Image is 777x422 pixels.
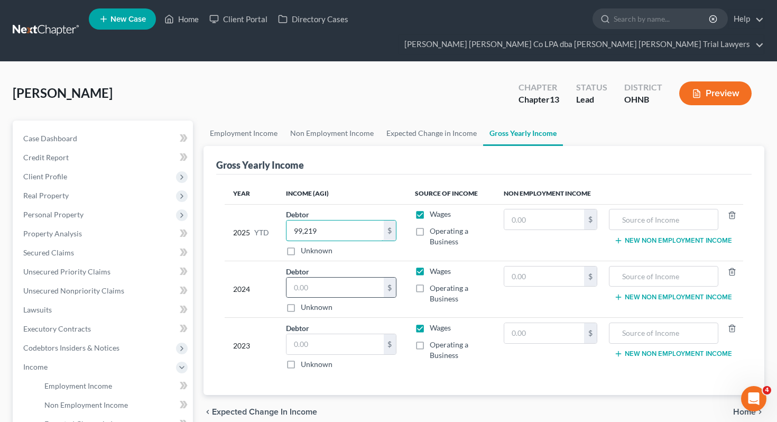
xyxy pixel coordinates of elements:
[430,283,468,303] span: Operating a Business
[406,183,496,204] th: Source of Income
[15,129,193,148] a: Case Dashboard
[273,10,354,29] a: Directory Cases
[483,121,563,146] a: Gross Yearly Income
[614,293,732,301] button: New Non Employment Income
[430,323,451,332] span: Wages
[286,209,309,220] label: Debtor
[23,267,110,276] span: Unsecured Priority Claims
[763,386,771,395] span: 4
[23,153,69,162] span: Credit Report
[301,359,332,370] label: Unknown
[203,408,212,416] i: chevron_left
[23,210,84,219] span: Personal Property
[286,334,384,354] input: 0.00
[286,221,384,241] input: 0.00
[519,81,559,94] div: Chapter
[624,94,662,106] div: OHNB
[430,209,451,218] span: Wages
[203,121,284,146] a: Employment Income
[23,172,67,181] span: Client Profile
[584,209,597,230] div: $
[679,81,752,105] button: Preview
[384,278,396,298] div: $
[614,350,732,358] button: New Non Employment Income
[504,267,584,287] input: 0.00
[110,15,146,23] span: New Case
[286,278,384,298] input: 0.00
[233,323,269,370] div: 2023
[15,300,193,319] a: Lawsuits
[615,267,712,287] input: Source of Income
[430,340,468,360] span: Operating a Business
[504,323,584,343] input: 0.00
[286,266,309,277] label: Debtor
[733,408,756,416] span: Home
[233,209,269,256] div: 2025
[23,343,119,352] span: Codebtors Insiders & Notices
[23,191,69,200] span: Real Property
[254,227,269,238] span: YTD
[15,281,193,300] a: Unsecured Nonpriority Claims
[519,94,559,106] div: Chapter
[576,81,607,94] div: Status
[384,334,396,354] div: $
[430,267,451,276] span: Wages
[15,262,193,281] a: Unsecured Priority Claims
[584,323,597,343] div: $
[286,323,309,334] label: Debtor
[159,10,204,29] a: Home
[15,243,193,262] a: Secured Claims
[15,148,193,167] a: Credit Report
[23,248,74,257] span: Secured Claims
[216,159,304,171] div: Gross Yearly Income
[380,121,483,146] a: Expected Change in Income
[741,386,766,411] iframe: Intercom live chat
[203,408,317,416] button: chevron_left Expected Change in Income
[624,81,662,94] div: District
[550,94,559,104] span: 13
[430,226,468,246] span: Operating a Business
[212,408,317,416] span: Expected Change in Income
[615,323,712,343] input: Source of Income
[23,229,82,238] span: Property Analysis
[277,183,406,204] th: Income (AGI)
[284,121,380,146] a: Non Employment Income
[44,381,112,390] span: Employment Income
[756,408,764,416] i: chevron_right
[301,302,332,313] label: Unknown
[23,134,77,143] span: Case Dashboard
[225,183,277,204] th: Year
[23,286,124,295] span: Unsecured Nonpriority Claims
[233,266,269,313] div: 2024
[576,94,607,106] div: Lead
[614,9,710,29] input: Search by name...
[23,362,48,371] span: Income
[36,396,193,415] a: Non Employment Income
[733,408,764,416] button: Home chevron_right
[44,400,128,409] span: Non Employment Income
[728,10,764,29] a: Help
[13,85,113,100] span: [PERSON_NAME]
[15,224,193,243] a: Property Analysis
[23,305,52,314] span: Lawsuits
[384,221,396,241] div: $
[36,377,193,396] a: Employment Income
[615,209,712,230] input: Source of Income
[495,183,743,204] th: Non Employment Income
[584,267,597,287] div: $
[204,10,273,29] a: Client Portal
[301,245,332,256] label: Unknown
[23,324,91,333] span: Executory Contracts
[399,35,764,54] a: [PERSON_NAME] [PERSON_NAME] Co LPA dba [PERSON_NAME] [PERSON_NAME] Trial Lawyers
[504,209,584,230] input: 0.00
[614,236,732,245] button: New Non Employment Income
[15,319,193,338] a: Executory Contracts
